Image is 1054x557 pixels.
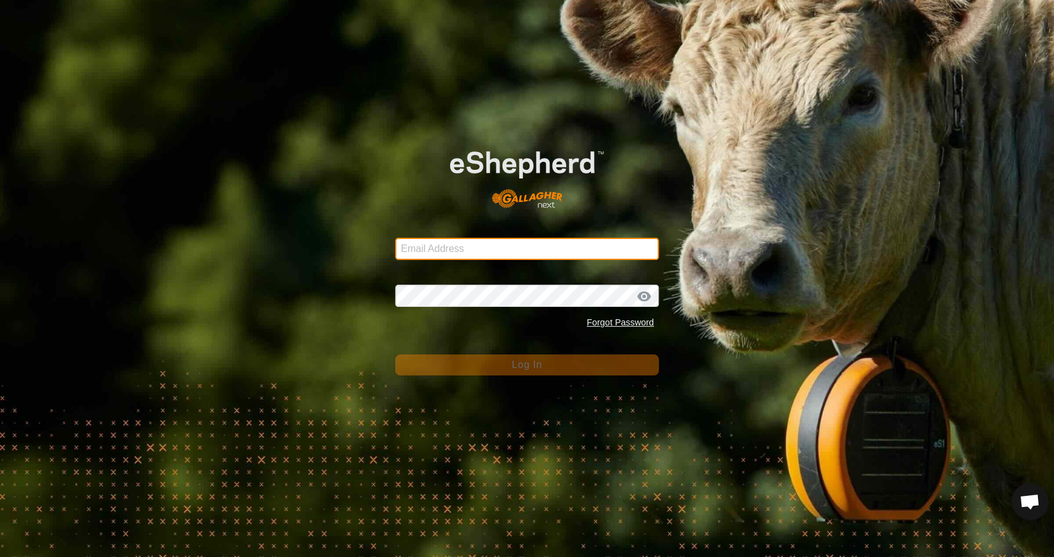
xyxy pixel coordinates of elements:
button: Log In [395,354,659,375]
div: Open chat [1011,483,1048,520]
a: Forgot Password [587,317,654,327]
input: Email Address [395,238,659,260]
img: E-shepherd Logo [422,129,632,219]
span: Log In [512,359,542,370]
